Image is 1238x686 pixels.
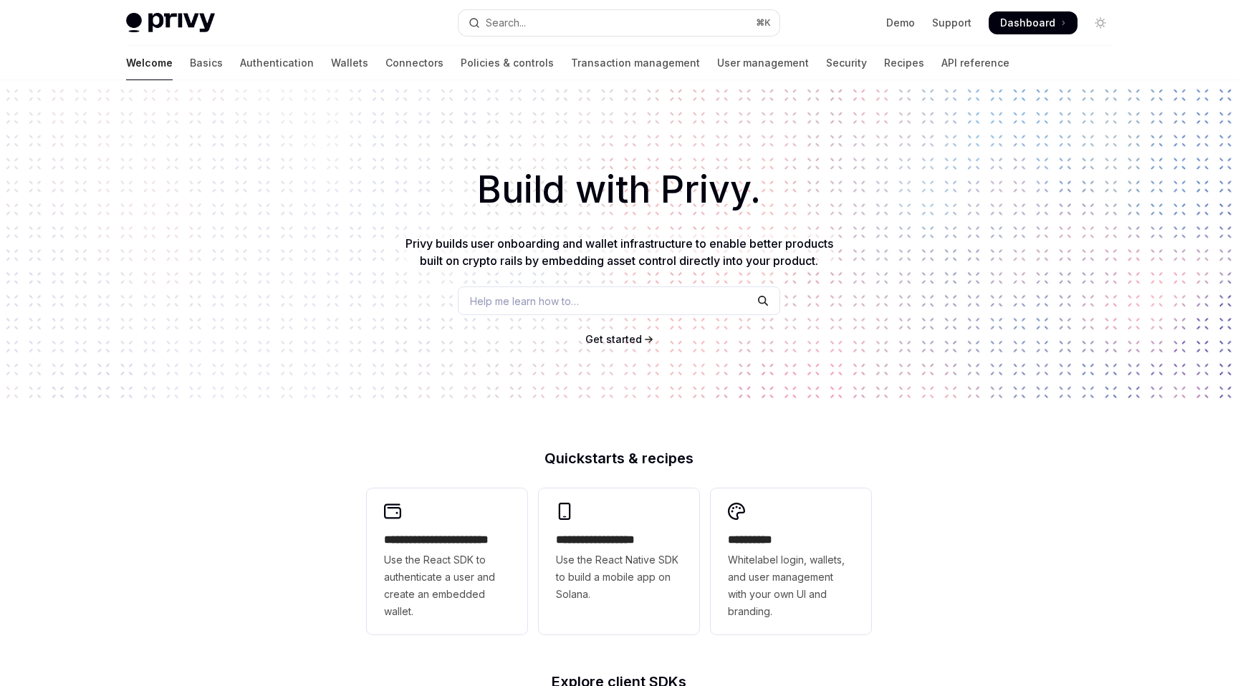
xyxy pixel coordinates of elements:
button: Toggle dark mode [1089,11,1112,34]
a: Basics [190,46,223,80]
a: Authentication [240,46,314,80]
a: API reference [941,46,1009,80]
a: Welcome [126,46,173,80]
a: Get started [585,332,642,347]
span: Use the React Native SDK to build a mobile app on Solana. [556,551,682,603]
div: Search... [486,14,526,32]
span: ⌘ K [756,17,771,29]
a: Policies & controls [461,46,554,80]
a: Wallets [331,46,368,80]
span: Dashboard [1000,16,1055,30]
a: Security [826,46,867,80]
a: Dashboard [989,11,1078,34]
span: Privy builds user onboarding and wallet infrastructure to enable better products built on crypto ... [406,236,833,268]
span: Use the React SDK to authenticate a user and create an embedded wallet. [384,551,510,620]
a: User management [717,46,809,80]
h1: Build with Privy. [23,162,1215,218]
a: Support [932,16,971,30]
a: **** **** **** ***Use the React Native SDK to build a mobile app on Solana. [539,488,699,634]
a: Demo [886,16,915,30]
button: Open search [459,10,779,36]
span: Get started [585,333,642,345]
img: light logo [126,13,215,33]
a: Connectors [385,46,443,80]
a: Transaction management [571,46,700,80]
span: Whitelabel login, wallets, and user management with your own UI and branding. [728,551,854,620]
a: **** *****Whitelabel login, wallets, and user management with your own UI and branding. [711,488,871,634]
a: Recipes [884,46,924,80]
span: Help me learn how to… [470,294,579,309]
h2: Quickstarts & recipes [367,451,871,465]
